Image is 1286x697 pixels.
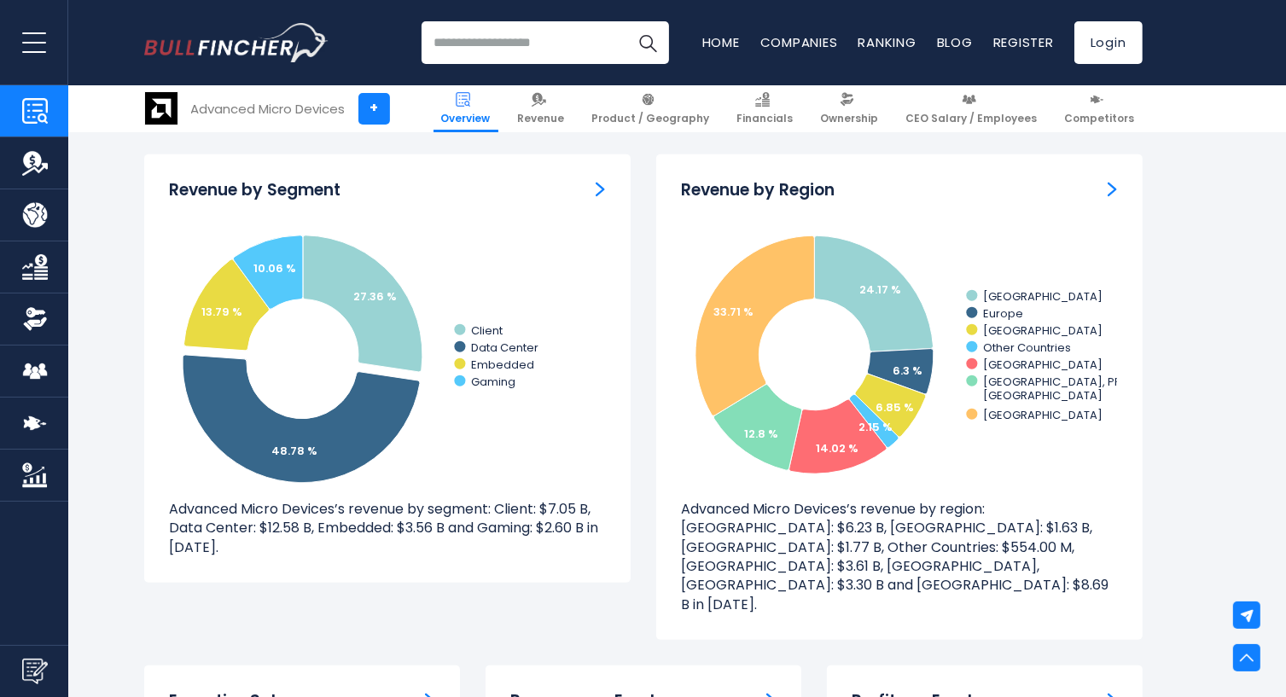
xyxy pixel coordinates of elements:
text: 14.02 % [816,440,858,456]
span: Financials [737,112,794,125]
tspan: 13.79 % [201,304,242,320]
text: 12.8 % [744,426,778,442]
a: Login [1074,21,1143,64]
text: 33.71 % [713,304,754,320]
a: Financials [730,85,801,132]
span: Product / Geography [592,112,710,125]
span: Overview [441,112,491,125]
text: 2.15 % [858,419,893,435]
tspan: 48.78 % [271,443,317,459]
span: CEO Salary / Employees [906,112,1038,125]
h3: Revenue by Region [682,180,835,201]
a: Ranking [858,33,916,51]
text: [GEOGRAPHIC_DATA] [983,357,1103,373]
button: Search [626,21,669,64]
span: Competitors [1065,112,1135,125]
a: Blog [937,33,973,51]
a: + [358,93,390,125]
text: [GEOGRAPHIC_DATA] [983,407,1103,423]
img: Ownership [22,306,48,332]
text: [GEOGRAPHIC_DATA] [983,288,1103,305]
text: Embedded [471,357,534,373]
h3: Revenue by Segment [170,180,341,201]
text: Client [471,322,503,339]
a: Product / Geography [585,85,718,132]
tspan: 10.06 % [253,260,296,276]
a: Ownership [813,85,887,132]
a: Revenue [510,85,573,132]
text: [GEOGRAPHIC_DATA] [983,322,1103,339]
text: Europe [983,305,1023,322]
text: Gaming [471,374,515,390]
a: Home [702,33,740,51]
text: 6.85 % [876,399,914,415]
tspan: 27.36 % [353,288,397,305]
text: Data Center [471,340,538,356]
a: Competitors [1057,85,1143,132]
a: CEO Salary / Employees [899,85,1045,132]
div: Advanced Micro Devices [191,99,346,119]
img: AMD logo [145,92,177,125]
img: Bullfincher logo [144,23,329,62]
text: 6.3 % [893,363,922,379]
a: Revenue by Region [1108,180,1117,198]
p: Advanced Micro Devices’s revenue by region: [GEOGRAPHIC_DATA]: $6.23 B, [GEOGRAPHIC_DATA]: $1.63 ... [682,500,1117,614]
text: Other Countries [983,340,1071,356]
span: Ownership [821,112,879,125]
a: Revenue by Segment [596,180,605,198]
p: Advanced Micro Devices’s revenue by segment: Client: $7.05 B, Data Center: $12.58 B, Embedded: $3... [170,500,605,557]
a: Go to homepage [144,23,328,62]
text: 24.17 % [859,282,901,298]
a: Companies [760,33,838,51]
a: Overview [434,85,498,132]
text: [GEOGRAPHIC_DATA], PROVINCE OF [GEOGRAPHIC_DATA] [983,374,1180,404]
a: Register [993,33,1054,51]
span: Revenue [518,112,565,125]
